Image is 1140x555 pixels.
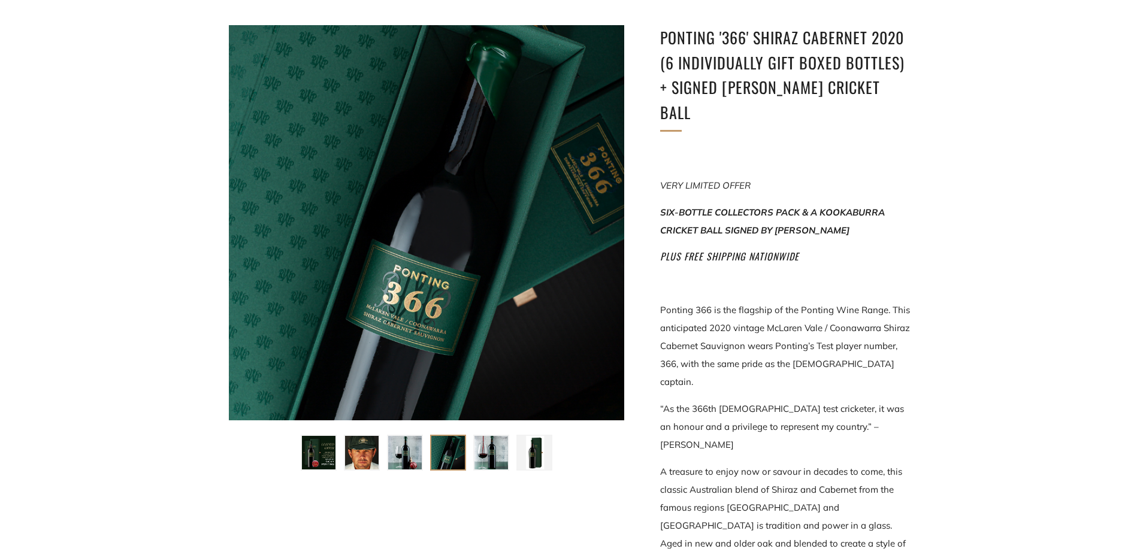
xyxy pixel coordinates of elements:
span: represent my country.” – [PERSON_NAME] [660,421,879,450]
em: SIX-BOTTLE COLLECTORS PACK & A KOOKABURRA CRICKET BALL SIGNED BY [PERSON_NAME] [660,207,885,236]
h1: Ponting '366' Shiraz Cabernet 2020 (6 individually gift boxed bottles) + SIGNED [PERSON_NAME] CRI... [660,25,912,125]
em: PLUS FREE SHIPPING NATIONWIDE [660,249,799,263]
img: Load image into Gallery viewer, Ponting &#39;366&#39; Shiraz Cabernet 2020 (6 individually gift b... [431,436,465,469]
em: VERY LIMITED OFFER [660,180,751,191]
span: Ponting 366 is the flagship of the Ponting Wine Range. This anticipated 2020 vintage McLaren Vale... [660,304,910,387]
button: Load image into Gallery viewer, Ponting &#39;366&#39; Shiraz Cabernet 2020 (6 individually gift b... [430,435,466,471]
img: Load image into Gallery viewer, Ponting &#39;366&#39; Shiraz Cabernet 2020 (6 individually gift b... [388,436,422,469]
img: Load image into Gallery viewer, Ponting &#39;366&#39; Shiraz Cabernet 2020 (6 individually gift b... [518,436,551,469]
img: Load image into Gallery viewer, Ponting &#39;366&#39; Shiraz Cabernet 2020 (6 individually gift b... [474,436,508,469]
span: “As the 366th [DEMOGRAPHIC_DATA] test cricketer, it was an honour and a privilege to [660,403,904,432]
img: Load image into Gallery viewer, Ponting &#39;366&#39; Shiraz Cabernet 2020 (6 individually gift b... [302,436,335,469]
img: Load image into Gallery viewer, Ponting &#39;366&#39; Shiraz Cabernet 2020 (6 individually gift b... [345,436,379,469]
